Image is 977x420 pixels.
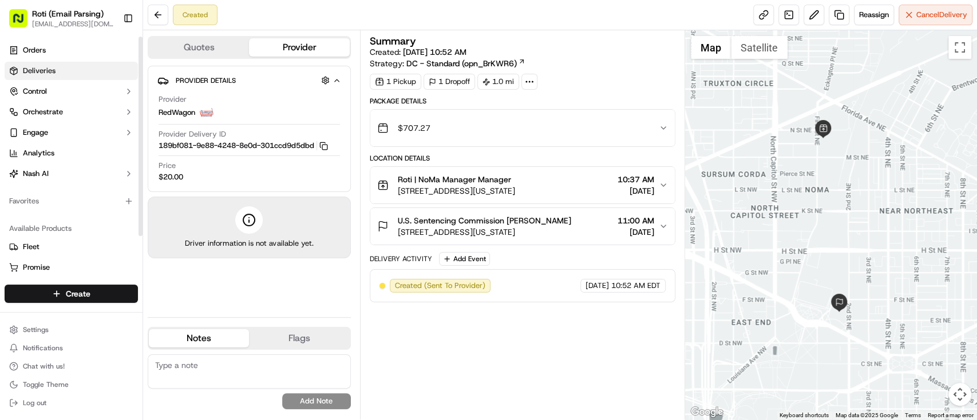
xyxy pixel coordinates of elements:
span: Toggle Theme [23,380,69,389]
span: 10:37 AM [618,174,654,185]
button: Add Event [439,252,490,266]
button: Chat with us! [5,358,138,374]
div: Favorites [5,192,138,210]
span: RedWagon [159,107,195,118]
button: Notifications [5,340,138,356]
span: Pylon [114,194,139,202]
span: $20.00 [159,172,183,182]
span: Analytics [23,148,54,158]
button: [EMAIL_ADDRESS][DOMAIN_NAME] [32,19,114,29]
button: Reassign [854,5,894,25]
span: Deliveries [23,66,56,76]
a: Promise [9,262,133,273]
span: Roti | NoMa Manager Manager [398,174,511,185]
span: Settings [23,325,49,334]
a: Analytics [5,144,138,162]
button: Roti (Email Parsing) [32,8,104,19]
button: Notes [149,329,249,347]
a: Orders [5,41,138,59]
button: Roti (Email Parsing)[EMAIL_ADDRESS][DOMAIN_NAME] [5,5,118,32]
span: [STREET_ADDRESS][US_STATE] [398,226,571,238]
button: Provider Details [157,71,341,90]
span: [STREET_ADDRESS][US_STATE] [398,185,515,197]
img: time_to_eat_nevada_logo [200,106,213,119]
span: Notifications [23,343,63,353]
span: [DATE] 10:52 AM [403,47,466,57]
button: Fleet [5,238,138,256]
button: Quotes [149,38,249,57]
div: We're available if you need us! [39,121,145,130]
span: Price [159,161,176,171]
span: Promise [23,262,50,273]
span: Engage [23,127,48,138]
a: 💻API Documentation [92,161,188,182]
img: Google [688,405,726,419]
button: Show street map [691,36,731,59]
button: U.S. Sentencing Commission [PERSON_NAME][STREET_ADDRESS][US_STATE]11:00 AM[DATE] [370,208,675,245]
span: Fleet [23,242,39,252]
button: $707.27 [370,110,675,146]
img: 1736555255976-a54dd68f-1ca7-489b-9aae-adbdc363a1c4 [11,109,32,130]
button: Log out [5,395,138,411]
div: 1.0 mi [477,74,519,90]
a: Deliveries [5,62,138,80]
span: $707.27 [398,122,430,134]
a: Report a map error [928,412,974,418]
div: Strategy: [370,58,525,69]
button: Engage [5,123,138,142]
a: Open this area in Google Maps (opens a new window) [688,405,726,419]
img: Nash [11,11,34,34]
span: [DATE] [586,281,609,291]
input: Got a question? Start typing here... [30,74,206,86]
span: Created: [370,46,466,58]
button: CancelDelivery [899,5,972,25]
h3: Summary [370,36,416,46]
button: Show satellite imagery [731,36,788,59]
span: Orchestrate [23,107,63,117]
button: Toggle fullscreen view [948,36,971,59]
span: Control [23,86,47,97]
span: Create [66,288,90,299]
span: DC - Standard (opn_BrKWR6) [406,58,517,69]
button: Start new chat [195,113,208,126]
span: Knowledge Base [23,166,88,177]
button: Map camera controls [948,383,971,406]
div: Package Details [370,97,675,106]
button: Roti | NoMa Manager Manager[STREET_ADDRESS][US_STATE]10:37 AM[DATE] [370,167,675,203]
span: Reassign [859,10,889,20]
button: Control [5,82,138,101]
button: Settings [5,322,138,338]
span: [DATE] [618,226,654,238]
button: Promise [5,258,138,277]
div: Available Products [5,219,138,238]
button: 189bf081-9e88-4248-8e0d-301ccd9d5dbd [159,141,328,151]
button: Keyboard shortcuts [780,411,829,419]
button: Provider [249,38,349,57]
a: Powered byPylon [81,193,139,202]
button: Nash AI [5,165,138,183]
div: 💻 [97,167,106,176]
div: Location Details [370,154,675,163]
span: [DATE] [618,185,654,197]
button: Flags [249,329,349,347]
button: Orchestrate [5,103,138,121]
button: Toggle Theme [5,377,138,393]
a: 📗Knowledge Base [7,161,92,182]
a: Fleet [9,242,133,252]
span: Log out [23,398,46,407]
span: U.S. Sentencing Commission [PERSON_NAME] [398,215,571,226]
span: Cancel Delivery [916,10,967,20]
span: Driver information is not available yet. [185,238,313,249]
span: Created (Sent To Provider) [395,281,485,291]
span: Nash AI [23,169,49,179]
span: Orders [23,45,46,55]
a: Terms (opens in new tab) [905,412,921,418]
span: Provider [159,94,187,105]
div: Start new chat [39,109,188,121]
span: 10:52 AM EDT [611,281,660,291]
span: Provider Details [176,76,236,85]
button: Create [5,285,138,303]
p: Welcome 👋 [11,46,208,64]
span: 11:00 AM [618,215,654,226]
